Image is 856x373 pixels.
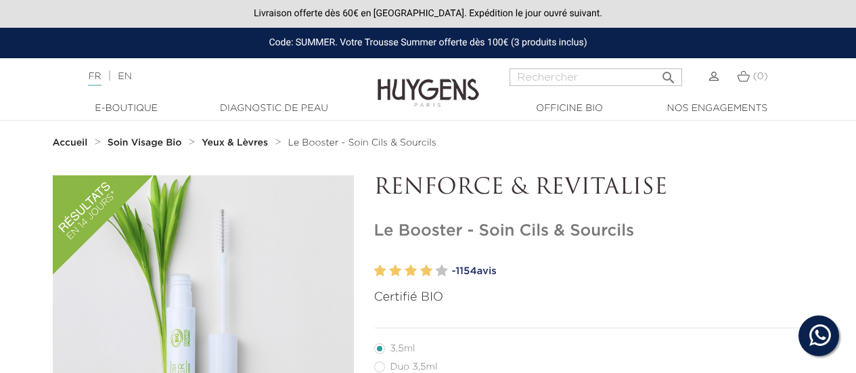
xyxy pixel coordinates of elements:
[108,138,182,148] strong: Soin Visage Bio
[455,266,476,276] span: 1154
[753,72,768,81] span: (0)
[502,102,637,116] a: Officine Bio
[288,137,436,148] a: Le Booster - Soin Cils & Sourcils
[452,261,804,282] a: -1154avis
[420,261,432,281] label: 4
[389,261,401,281] label: 2
[108,137,185,148] a: Soin Visage Bio
[374,261,386,281] label: 1
[202,138,268,148] strong: Yeux & Lèvres
[374,343,432,354] label: 3,5ml
[378,57,479,109] img: Huygens
[81,68,346,85] div: |
[374,288,804,307] p: Certifié BIO
[118,72,131,81] a: EN
[405,261,417,281] label: 3
[660,66,677,82] i: 
[88,72,101,86] a: FR
[288,138,436,148] span: Le Booster - Soin Cils & Sourcils
[656,64,681,83] button: 
[650,102,785,116] a: Nos engagements
[202,137,271,148] a: Yeux & Lèvres
[59,102,194,116] a: E-Boutique
[374,361,454,372] label: Duo 3,5ml
[436,261,448,281] label: 5
[206,102,342,116] a: Diagnostic de peau
[510,68,682,86] input: Rechercher
[374,221,804,241] h1: Le Booster - Soin Cils & Sourcils
[53,137,91,148] a: Accueil
[374,175,804,201] p: RENFORCE & REVITALISE
[53,138,88,148] strong: Accueil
